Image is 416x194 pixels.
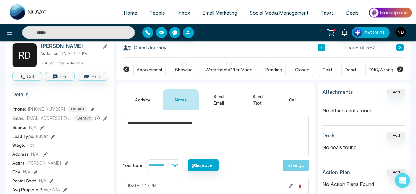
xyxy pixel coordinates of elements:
[171,7,196,19] a: Inbox
[12,124,28,131] span: Source:
[265,67,282,73] div: Pending
[369,67,410,73] div: DNC/Wrong number
[175,67,193,73] div: Showing
[39,177,46,184] span: N/A
[137,67,162,73] div: Appointment
[340,7,365,19] a: Deals
[12,43,37,67] div: R D
[40,51,107,56] p: Added on [DATE] 4:24 PM
[29,124,37,131] span: N/A
[45,72,75,81] button: Text
[277,89,309,110] button: Call
[295,67,310,73] div: Closed
[12,160,25,166] span: Agent:
[243,7,314,19] a: Social Media Management
[128,183,156,188] span: [DATE] 1:17 PM
[387,89,405,94] span: Add
[188,159,219,171] button: Improveit
[25,115,71,121] span: [EMAIL_ADDRESS][DOMAIN_NAME]
[12,72,42,81] button: Call
[387,169,405,176] button: Add
[238,89,277,110] button: Send Text
[322,102,405,114] p: No attachments found
[124,10,137,16] span: Home
[78,72,107,81] button: Email
[199,89,238,110] button: Send Email
[177,10,190,16] span: Inbox
[368,6,412,20] img: Market-place.gif
[387,132,405,139] button: Add
[395,173,410,188] div: Open Intercom Messenger
[143,7,171,19] a: People
[74,115,94,122] span: Default
[23,169,30,175] span: N/A
[10,4,47,20] img: Nova CRM Logo
[36,133,48,139] span: Buyer
[322,132,336,139] h3: Deals
[345,67,356,73] div: Dead
[123,162,145,169] div: Your tone
[40,59,107,66] p: Last Connected: a day ago
[206,67,252,73] div: Worksheet/Offer Made
[12,142,25,148] span: Stage:
[52,186,60,193] span: N/A
[40,43,98,49] h2: [PERSON_NAME]
[322,67,332,73] div: Cold
[117,7,143,19] a: Home
[202,10,237,16] span: Email Marketing
[12,115,24,121] span: Email:
[12,151,39,157] span: Address:
[163,89,199,110] button: Notes
[322,144,405,151] p: No deals found
[12,133,34,139] span: Lead Type:
[314,7,340,19] a: Tasks
[322,181,405,188] p: No Action Plans Found
[12,106,26,112] span: Phone:
[346,10,359,16] span: Deals
[123,43,167,52] h3: Client Journey
[12,186,51,193] span: Avg Property Price :
[12,177,37,184] span: Postal Code :
[27,142,34,148] span: Hot
[28,106,65,112] span: [PHONE_NUMBER]
[283,160,309,171] button: Saving...
[395,27,406,37] img: User Avatar
[12,169,21,175] span: City :
[196,7,243,19] a: Email Marketing
[27,160,61,166] span: [PERSON_NAME]
[68,106,87,112] span: Default
[353,28,362,37] img: Lead Flow
[364,29,384,36] span: AVON AI
[12,91,107,101] h3: Details
[345,44,376,51] span: Lead 6 of 562
[387,89,405,96] button: Add
[31,151,39,157] span: N/A
[352,27,390,38] button: AVON AI
[322,89,353,95] h3: Attachments
[149,10,165,16] span: People
[321,10,334,16] span: Tasks
[249,10,308,16] span: Social Media Management
[123,89,163,110] button: Activity
[322,169,350,175] h3: Action Plan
